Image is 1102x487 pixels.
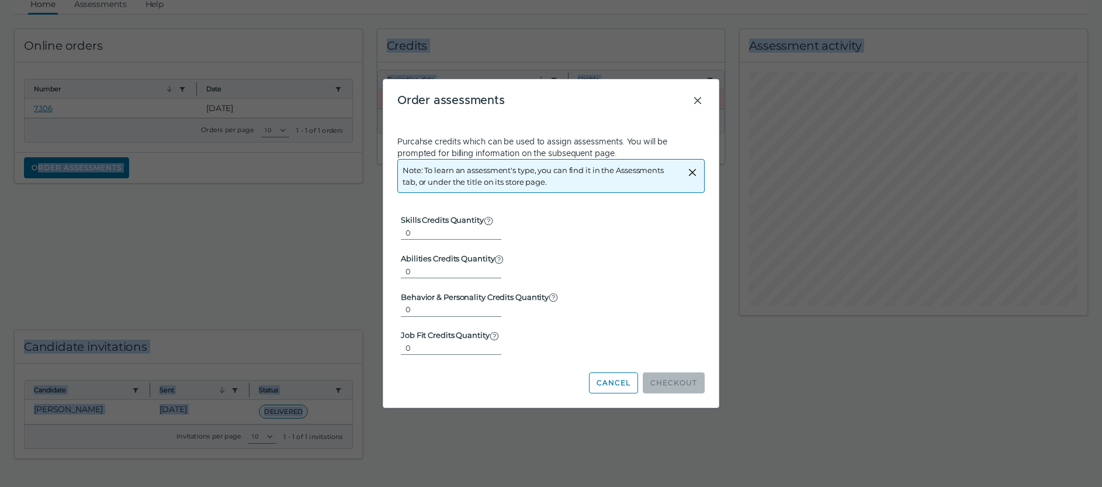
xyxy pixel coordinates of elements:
[685,164,699,178] button: Close alert
[403,160,678,192] div: Note: To learn an assessment's type, you can find it in the Assessments tab, or under the title o...
[401,254,504,264] label: Abilities Credits Quantity
[397,136,705,159] p: Purcahse credits which can be used to assign assessments. You will be prompted for billing inform...
[397,94,691,108] h3: Order assessments
[643,372,705,393] button: Checkout
[401,330,499,341] label: Job Fit Credits Quantity
[691,94,705,108] button: Close
[401,292,558,303] label: Behavior & Personality Credits Quantity
[589,372,638,393] button: Cancel
[401,215,493,226] label: Skills Credits Quantity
